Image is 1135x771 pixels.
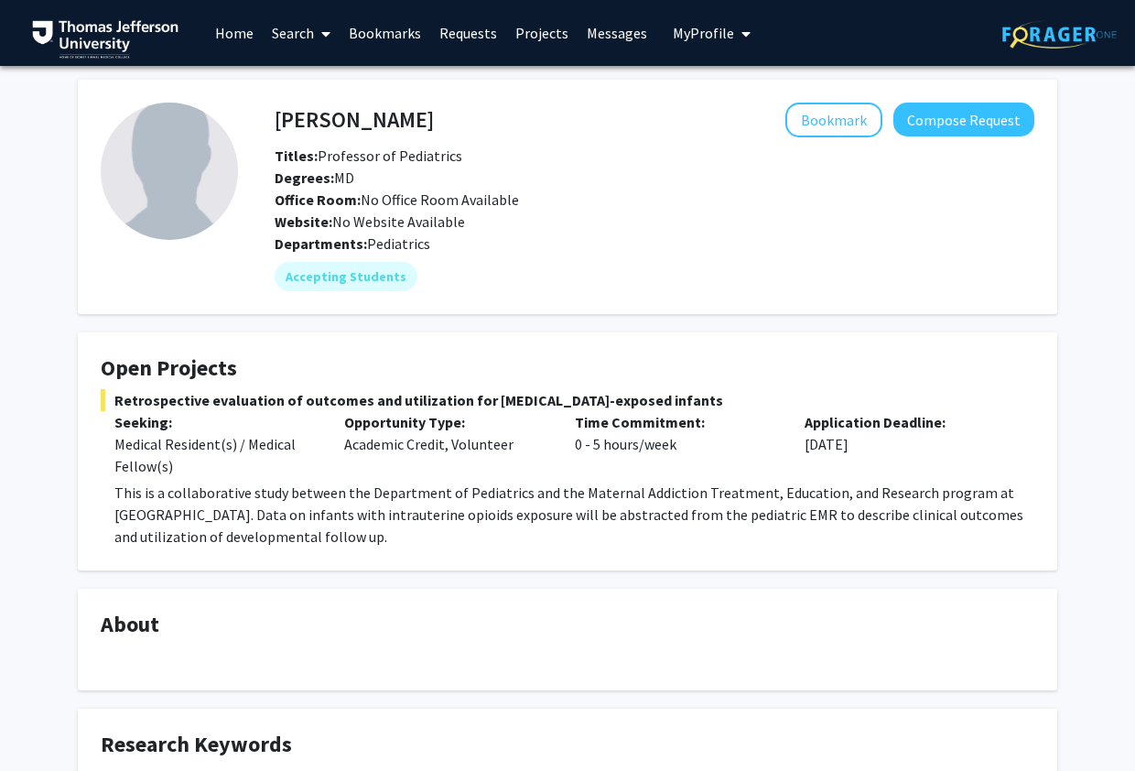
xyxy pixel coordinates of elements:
[114,411,317,433] p: Seeking:
[32,20,178,59] img: Thomas Jefferson University Logo
[275,168,334,187] b: Degrees:
[673,24,734,42] span: My Profile
[275,212,332,231] b: Website:
[330,411,560,477] div: Academic Credit, Volunteer
[101,355,1034,382] h4: Open Projects
[275,147,318,165] b: Titles:
[275,190,361,209] b: Office Room:
[101,103,238,240] img: Profile Picture
[367,234,430,253] span: Pediatrics
[506,1,578,65] a: Projects
[101,732,1034,758] h4: Research Keywords
[263,1,340,65] a: Search
[114,433,317,477] div: Medical Resident(s) / Medical Fellow(s)
[430,1,506,65] a: Requests
[206,1,263,65] a: Home
[275,103,434,136] h4: [PERSON_NAME]
[340,1,430,65] a: Bookmarks
[275,212,465,231] span: No Website Available
[275,168,354,187] span: MD
[785,103,882,137] button: Add Neera Goyal to Bookmarks
[578,1,656,65] a: Messages
[791,411,1021,477] div: [DATE]
[114,482,1034,548] p: This is a collaborative study between the Department of Pediatrics and the Maternal Addiction Tre...
[575,411,777,433] p: Time Commitment:
[275,190,519,209] span: No Office Room Available
[344,411,546,433] p: Opportunity Type:
[275,262,417,291] mat-chip: Accepting Students
[893,103,1034,136] button: Compose Request to Neera Goyal
[561,411,791,477] div: 0 - 5 hours/week
[14,689,78,757] iframe: Chat
[1002,20,1117,49] img: ForagerOne Logo
[101,612,1034,638] h4: About
[275,147,462,165] span: Professor of Pediatrics
[805,411,1007,433] p: Application Deadline:
[275,234,367,253] b: Departments:
[101,389,1034,411] span: Retrospective evaluation of outcomes and utilization for [MEDICAL_DATA]-exposed infants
